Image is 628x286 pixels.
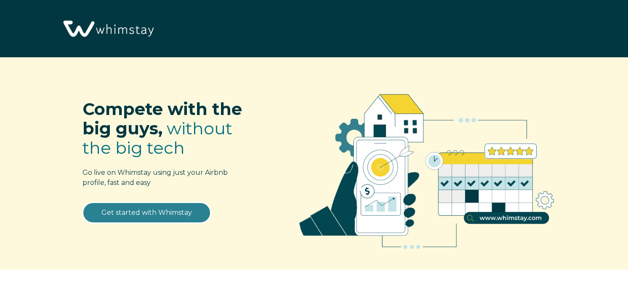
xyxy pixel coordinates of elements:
span: Go live on Whimstay using just your Airbnb profile, fast and easy [82,168,228,187]
span: Compete with the big guys, [82,99,242,139]
img: RBO Ilustrations-02 [279,70,575,265]
img: Whimstay Logo-02 1 [59,4,157,54]
span: without the big tech [82,118,232,158]
a: Get started with Whimstay [82,202,211,223]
